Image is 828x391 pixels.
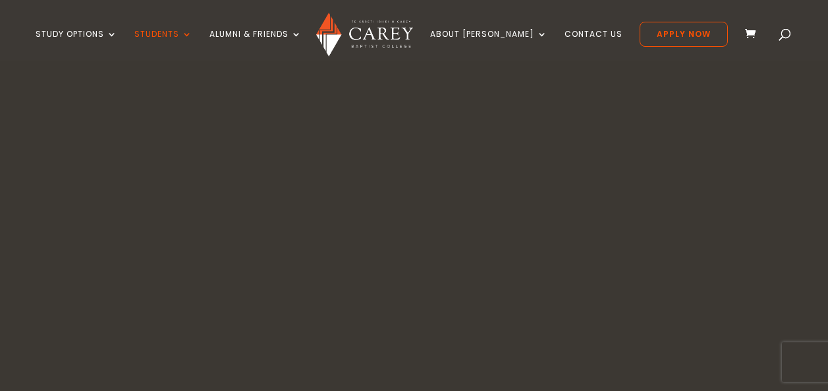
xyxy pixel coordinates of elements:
[640,22,728,47] a: Apply Now
[36,30,117,61] a: Study Options
[430,30,547,61] a: About [PERSON_NAME]
[565,30,622,61] a: Contact Us
[209,30,302,61] a: Alumni & Friends
[134,30,192,61] a: Students
[316,13,413,57] img: Carey Baptist College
